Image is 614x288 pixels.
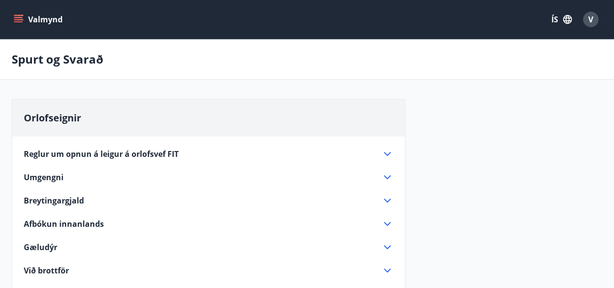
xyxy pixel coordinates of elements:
[24,171,393,183] div: Umgengni
[24,149,179,159] span: Reglur um opnun á leigur á orlofsvef FIT
[546,11,577,28] button: ÍS
[24,241,393,253] div: Gæludýr
[24,242,57,253] span: Gæludýr
[12,51,103,68] p: Spurt og Svarað
[24,265,393,276] div: Við brottför
[24,195,393,206] div: Breytingargjald
[24,111,81,124] span: Orlofseignir
[24,218,393,230] div: Afbókun innanlands
[24,265,69,276] span: Við brottför
[24,172,64,183] span: Umgengni
[24,195,84,206] span: Breytingargjald
[588,14,593,25] span: V
[579,8,602,31] button: V
[24,219,104,229] span: Afbókun innanlands
[24,148,393,160] div: Reglur um opnun á leigur á orlofsvef FIT
[12,11,66,28] button: menu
